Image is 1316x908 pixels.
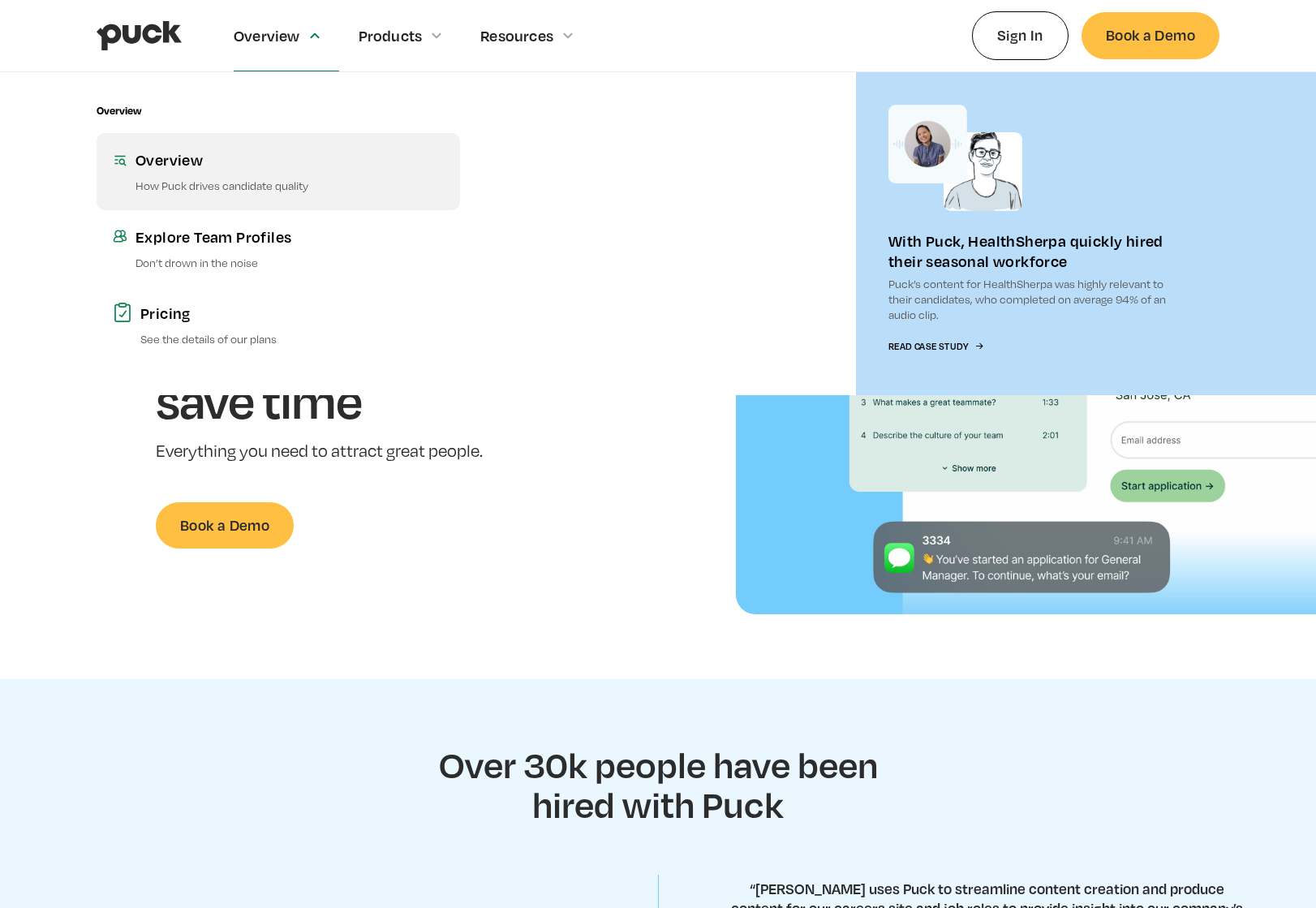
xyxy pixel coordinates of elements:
a: Sign In [972,11,1069,59]
a: With Puck, HealthSherpa quickly hired their seasonal workforcePuck’s content for HealthSherpa was... [856,72,1219,395]
a: Explore Team ProfilesDon’t drown in the noise [97,210,460,286]
div: Explore Team Profiles [135,226,444,247]
div: With Puck, HealthSherpa quickly hired their seasonal workforce [888,230,1187,271]
a: Book a Demo [1082,12,1219,58]
a: OverviewHow Puck drives candidate quality [97,133,460,209]
p: See the details of our plans [140,331,444,346]
h1: Get quality candidates, and save time [156,267,541,427]
p: How Puck drives candidate quality [135,178,444,193]
h2: Over 30k people have been hired with Puck [419,744,897,824]
div: Read Case Study [888,342,968,352]
div: Pricing [140,303,444,323]
div: Resources [480,27,553,45]
a: PricingSee the details of our plans [97,286,460,363]
div: Products [359,27,423,45]
div: Overview [97,105,141,117]
p: Don’t drown in the noise [135,255,444,270]
div: Overview [135,149,444,170]
a: Book a Demo [156,502,294,549]
p: Puck’s content for HealthSherpa was highly relevant to their candidates, who completed on average... [888,276,1187,323]
p: Everything you need to attract great people. [156,440,541,463]
div: Overview [234,27,300,45]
